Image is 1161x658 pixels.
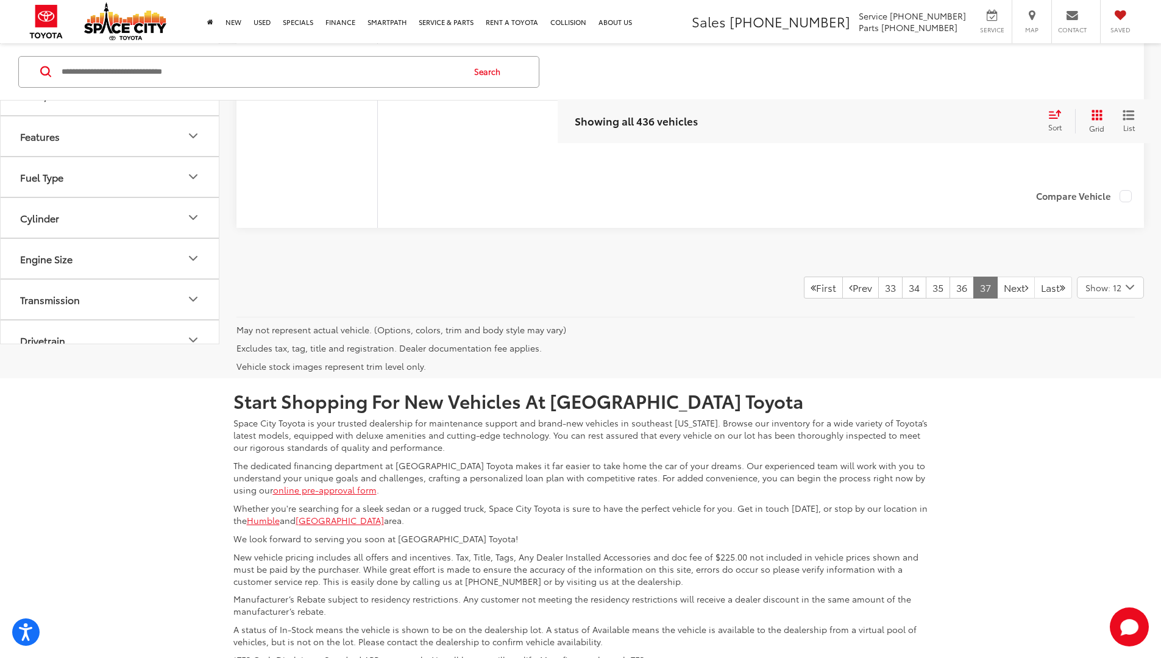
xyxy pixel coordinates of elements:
[1,320,220,360] button: DrivetrainDrivetrain
[20,253,73,264] div: Engine Size
[1113,108,1144,133] button: List View
[881,21,957,34] span: [PHONE_NUMBER]
[1110,607,1149,646] svg: Start Chat
[236,360,1135,372] p: Vehicle stock images represent trim level only.
[186,292,201,306] div: Transmission
[878,277,903,299] a: 33
[1060,283,1065,292] i: Last Page
[247,514,280,526] a: Humble
[20,294,80,305] div: Transmission
[902,277,926,299] a: 34
[296,514,384,526] a: [GEOGRAPHIC_DATA]
[1,280,220,319] button: TransmissionTransmission
[60,57,463,86] input: Search by Make, Model, or Keyword
[575,113,698,127] span: Showing all 436 vehicles
[1077,277,1144,299] button: Select number of vehicles per page
[186,251,201,266] div: Engine Size
[236,324,1135,336] p: May not represent actual vehicle. (Options, colors, trim and body style may vary)
[273,484,377,496] a: online pre-approval form
[20,171,63,183] div: Fuel Type
[950,277,974,299] a: 36
[692,12,726,31] span: Sales
[804,277,843,299] a: First PageFirst
[1034,277,1072,299] a: LastLast Page
[842,277,879,299] a: Previous PagePrev
[973,277,998,299] a: 37
[233,459,928,496] p: The dedicated financing department at [GEOGRAPHIC_DATA] Toyota makes it far easier to take home t...
[233,593,928,617] p: Manufacturer’s Rebate subject to residency restrictions. Any customer not meeting the residency r...
[463,56,518,87] button: Search
[20,212,59,224] div: Cylinder
[1048,122,1062,132] span: Sort
[997,277,1035,299] a: NextNext Page
[1,116,220,156] button: FeaturesFeatures
[1085,281,1121,294] span: Show: 12
[186,333,201,347] div: Drivetrain
[1025,283,1028,292] i: Next Page
[233,623,928,648] p: A status of In-Stock means the vehicle is shown to be on the dealership lot. A status of Availabl...
[1042,108,1075,133] button: Select sort value
[1018,26,1045,34] span: Map
[849,283,853,292] i: Previous Page
[730,12,850,31] span: [PHONE_NUMBER]
[186,210,201,225] div: Cylinder
[1075,108,1113,133] button: Grid View
[1036,190,1132,202] label: Compare Vehicle
[1089,122,1104,133] span: Grid
[20,334,65,346] div: Drivetrain
[1058,26,1087,34] span: Contact
[84,2,166,40] img: Space City Toyota
[233,532,928,545] p: We look forward to serving you soon at [GEOGRAPHIC_DATA] Toyota!
[186,129,201,143] div: Features
[233,502,928,526] p: Whether you're searching for a sleek sedan or a rugged truck, Space City Toyota is sure to have t...
[233,391,928,411] h2: Start Shopping For New Vehicles At [GEOGRAPHIC_DATA] Toyota
[233,417,928,453] p: Space City Toyota is your trusted dealership for maintenance support and brand-new vehicles in so...
[978,26,1006,34] span: Service
[236,342,1135,354] p: Excludes tax, tag, title and registration. Dealer documentation fee applies.
[1110,607,1149,646] button: Toggle Chat Window
[233,551,928,587] p: New vehicle pricing includes all offers and incentives. Tax, Title, Tags, Any Dealer Installed Ac...
[20,130,60,142] div: Features
[1123,122,1135,132] span: List
[926,277,950,299] a: 35
[1,157,220,197] button: Fuel TypeFuel Type
[859,10,887,22] span: Service
[20,90,79,101] div: MPG / MPGe
[1,239,220,278] button: Engine SizeEngine Size
[890,10,966,22] span: [PHONE_NUMBER]
[859,21,879,34] span: Parts
[186,169,201,184] div: Fuel Type
[1,198,220,238] button: CylinderCylinder
[811,283,816,292] i: First Page
[1107,26,1134,34] span: Saved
